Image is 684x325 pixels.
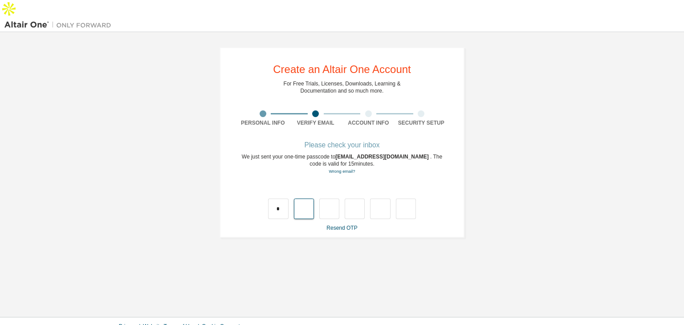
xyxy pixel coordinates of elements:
div: We just sent your one-time passcode to . The code is valid for 15 minutes. [236,153,448,175]
span: [EMAIL_ADDRESS][DOMAIN_NAME] [335,154,430,160]
div: Personal Info [236,119,289,126]
img: Altair One [4,20,116,29]
a: Resend OTP [326,225,357,231]
div: Security Setup [395,119,448,126]
div: Verify Email [289,119,342,126]
div: Account Info [342,119,395,126]
a: Go back to the registration form [329,169,355,174]
div: Please check your inbox [236,142,448,148]
div: Create an Altair One Account [273,64,411,75]
div: For Free Trials, Licenses, Downloads, Learning & Documentation and so much more. [284,80,401,94]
